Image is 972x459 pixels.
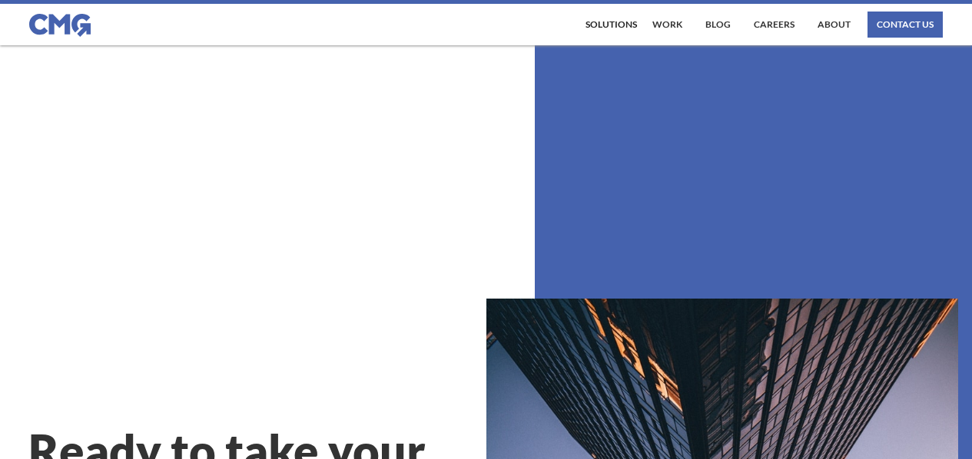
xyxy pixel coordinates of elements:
[586,20,637,29] div: Solutions
[649,12,686,38] a: work
[702,12,735,38] a: Blog
[750,12,798,38] a: Careers
[29,14,91,37] img: CMG logo in blue.
[814,12,854,38] a: About
[877,20,934,29] div: contact us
